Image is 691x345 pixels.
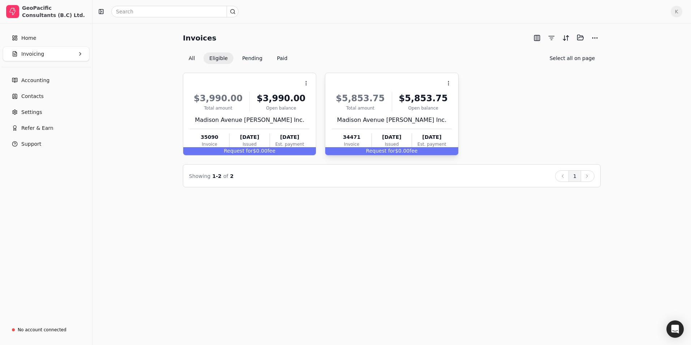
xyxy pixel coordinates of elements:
span: Home [21,34,36,42]
div: 35090 [190,133,229,141]
div: Invoice [332,141,371,148]
div: [DATE] [412,133,451,141]
div: [DATE] [372,133,412,141]
button: 1 [568,170,581,182]
span: 1 - 2 [213,173,222,179]
div: [DATE] [229,133,269,141]
a: Contacts [3,89,89,103]
button: More [589,32,601,44]
button: Batch (0) [575,32,586,43]
button: Sort [560,32,572,44]
h2: Invoices [183,32,216,44]
div: Open balance [253,105,309,111]
button: Refer & Earn [3,121,89,135]
div: Open balance [395,105,452,111]
span: of [223,173,228,179]
span: Invoicing [21,50,44,58]
span: Accounting [21,77,50,84]
div: Invoice [190,141,229,148]
div: $3,990.00 [253,92,309,105]
span: Request for [224,148,253,154]
button: K [671,6,682,17]
div: $3,990.00 [190,92,246,105]
div: Open Intercom Messenger [666,320,684,338]
div: Est. payment [270,141,309,148]
a: Home [3,31,89,45]
button: Support [3,137,89,151]
div: Total amount [190,105,246,111]
div: Invoice filter options [183,52,293,64]
span: Request for [366,148,395,154]
div: Issued [372,141,412,148]
button: Paid [271,52,293,64]
span: 2 [230,173,234,179]
button: Eligible [203,52,233,64]
div: $0.00 [183,147,316,155]
span: Support [21,140,41,148]
span: fee [267,148,275,154]
button: Select all on page [544,52,601,64]
a: Settings [3,105,89,119]
span: Settings [21,108,42,116]
div: $5,853.75 [332,92,389,105]
a: No account connected [3,323,89,336]
span: Refer & Earn [21,124,53,132]
button: All [183,52,201,64]
span: Showing [189,173,210,179]
a: Accounting [3,73,89,88]
div: [DATE] [270,133,309,141]
div: Issued [229,141,269,148]
div: Madison Avenue [PERSON_NAME] Inc. [332,116,451,124]
button: Pending [236,52,268,64]
div: Est. payment [412,141,451,148]
div: Madison Avenue [PERSON_NAME] Inc. [190,116,309,124]
input: Search [111,6,239,17]
div: Total amount [332,105,389,111]
span: Contacts [21,93,44,100]
div: $5,853.75 [395,92,452,105]
div: GeoPacific Consultants (B.C) Ltd. [22,4,86,19]
div: $0.00 [325,147,458,155]
span: fee [409,148,417,154]
div: 34471 [332,133,371,141]
button: Invoicing [3,47,89,61]
div: No account connected [18,327,66,333]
